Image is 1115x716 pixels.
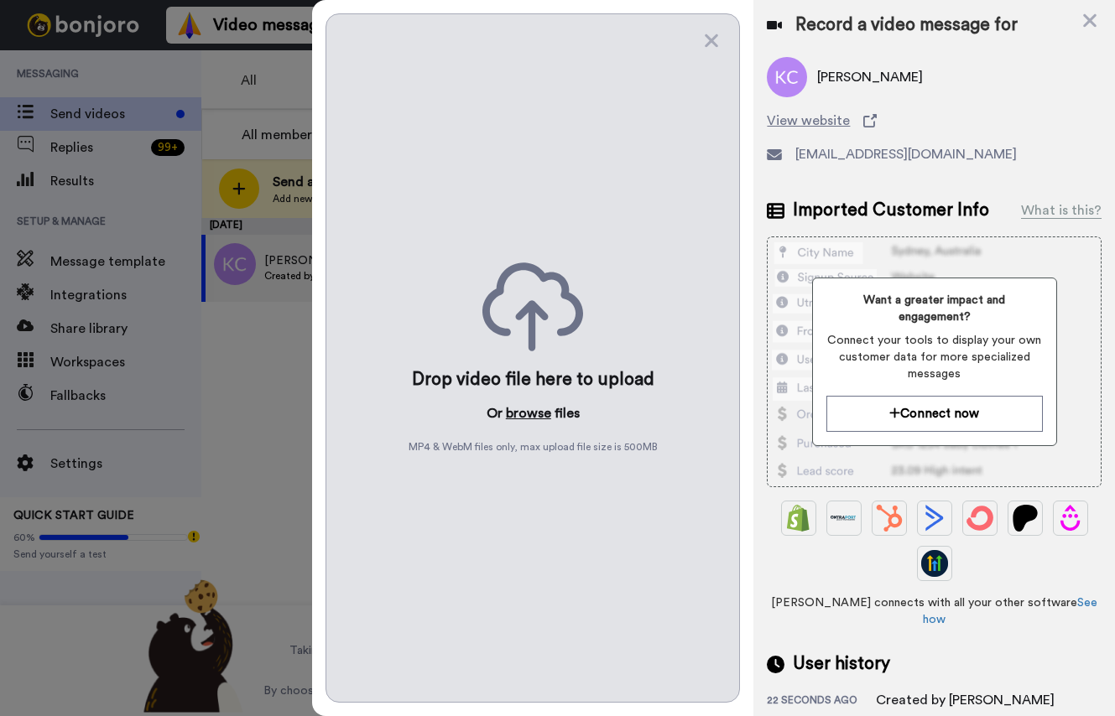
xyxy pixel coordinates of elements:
span: User history [793,651,890,677]
div: What is this? [1021,200,1102,221]
span: Want a greater impact and engagement? [826,292,1043,325]
span: [EMAIL_ADDRESS][DOMAIN_NAME] [795,144,1017,164]
img: ActiveCampaign [921,505,948,532]
div: 22 seconds ago [767,693,876,710]
img: Ontraport [831,505,857,532]
img: ConvertKit [967,505,993,532]
span: [PERSON_NAME] connects with all your other software [767,594,1102,628]
div: Drop video file here to upload [412,368,654,392]
span: Connect your tools to display your own customer data for more specialized messages [826,332,1043,382]
img: Shopify [785,505,812,532]
img: GoHighLevel [921,550,948,577]
a: View website [767,111,1102,131]
button: browse [506,403,551,423]
img: Hubspot [876,505,903,532]
span: View website [767,111,850,131]
img: Patreon [1012,505,1039,532]
img: Drip [1057,505,1084,532]
button: Connect now [826,396,1043,432]
span: Imported Customer Info [793,198,989,223]
p: Or files [487,403,580,423]
span: MP4 & WebM files only, max upload file size is 500 MB [409,440,658,454]
div: Created by [PERSON_NAME] [876,690,1055,710]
